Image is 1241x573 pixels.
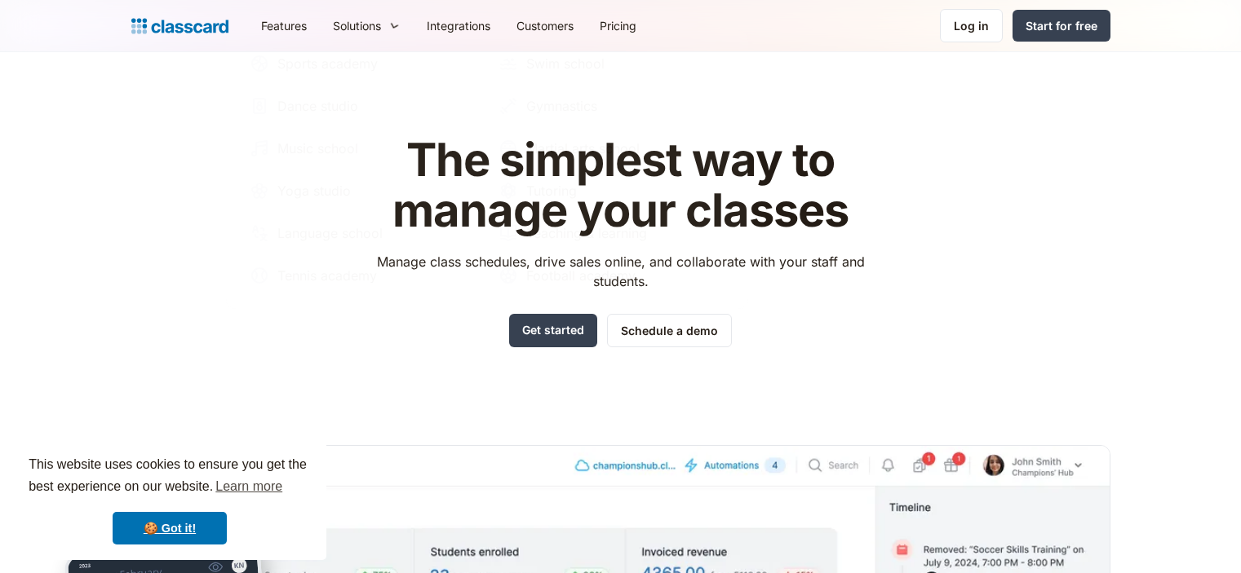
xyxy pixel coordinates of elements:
[277,54,378,73] div: Sports academy
[131,15,228,37] a: Logo
[954,17,989,34] div: Log in
[333,17,381,34] div: Solutions
[277,96,358,116] div: Dance studio
[526,139,640,158] div: Martial arts school
[277,266,377,285] div: Tennis academy
[113,512,227,544] a: dismiss cookie message
[940,9,1003,42] a: Log in
[243,90,482,122] a: Dance studio
[13,439,326,560] div: cookieconsent
[243,174,482,207] a: Yoga studio
[320,7,414,44] div: Solutions
[492,174,731,207] a: Tutoring
[277,181,351,201] div: Yoga studio
[526,181,577,201] div: Tutoring
[29,455,311,499] span: This website uses cookies to ensure you get the best experience on our website.
[226,30,748,309] nav: Solutions
[243,132,482,165] a: Music school
[243,47,482,80] a: Sports academy
[243,217,482,249] a: Language school
[492,47,731,80] a: Swim school
[492,90,731,122] a: Gymnastics
[503,7,587,44] a: Customers
[607,314,732,347] a: Schedule a demo
[492,217,731,249] a: Teaching & learning
[492,259,731,292] a: Football academy
[526,54,605,73] div: Swim school
[509,314,597,347] a: Get started
[1013,10,1110,42] a: Start for free
[243,259,482,292] a: Tennis academy
[414,7,503,44] a: Integrations
[248,7,320,44] a: Features
[526,96,597,116] div: Gymnastics
[277,223,383,243] div: Language school
[587,7,649,44] a: Pricing
[277,139,358,158] div: Music school
[213,474,285,499] a: learn more about cookies
[492,132,731,165] a: Martial arts school
[526,266,636,285] div: Football academy
[1026,17,1097,34] div: Start for free
[526,223,647,243] div: Teaching & learning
